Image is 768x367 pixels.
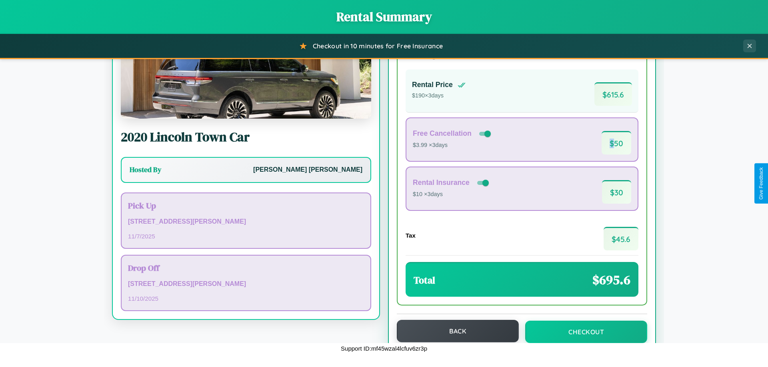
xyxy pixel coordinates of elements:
h4: Free Cancellation [413,129,472,138]
p: $ 190 × 3 days [412,91,466,101]
p: $3.99 × 3 days [413,140,492,151]
p: [STREET_ADDRESS][PERSON_NAME] [128,278,364,290]
h4: Rental Price [412,81,453,89]
p: $10 × 3 days [413,189,490,200]
p: 11 / 10 / 2025 [128,293,364,304]
p: [PERSON_NAME] [PERSON_NAME] [253,164,362,176]
span: Checkout in 10 minutes for Free Insurance [313,42,443,50]
p: Support ID: mf45wzal4lcfuv6zr3p [341,343,427,354]
button: Back [397,320,519,342]
button: Checkout [525,321,647,343]
span: $ 50 [602,131,631,155]
h3: Drop Off [128,262,364,274]
div: Give Feedback [758,167,764,200]
h4: Tax [406,232,416,239]
h2: 2020 Lincoln Town Car [121,128,371,146]
span: $ 45.6 [604,227,638,250]
h1: Rental Summary [8,8,760,26]
p: [STREET_ADDRESS][PERSON_NAME] [128,216,364,228]
span: $ 615.6 [594,82,632,106]
span: $ 695.6 [592,271,630,289]
p: 11 / 7 / 2025 [128,231,364,242]
h4: Rental Insurance [413,179,470,187]
img: Lincoln Town Car [121,39,371,119]
h3: Total [414,274,435,287]
span: $ 30 [602,180,631,204]
h3: Hosted By [130,165,161,175]
h3: Pick Up [128,200,364,211]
